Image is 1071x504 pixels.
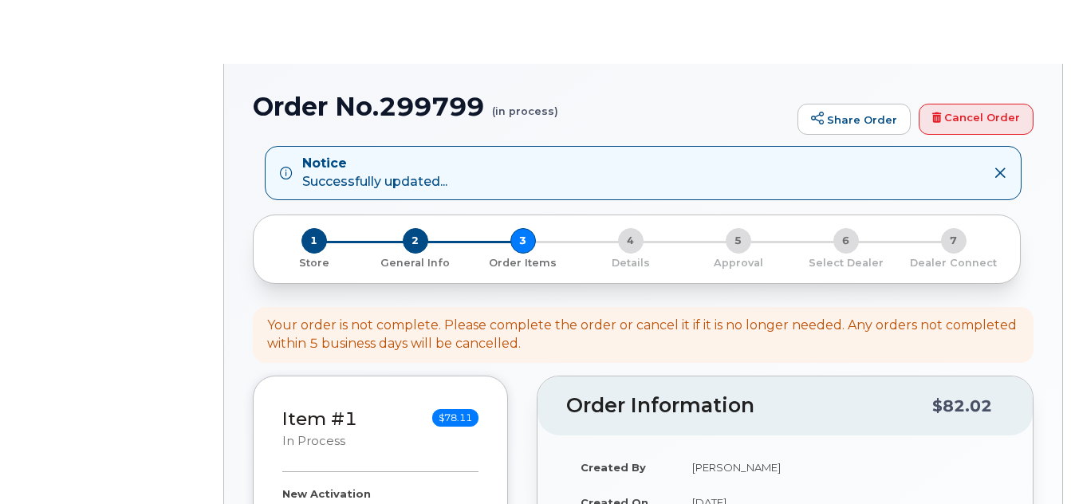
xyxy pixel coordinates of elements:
[302,155,447,173] strong: Notice
[932,391,992,421] div: $82.02
[368,256,463,270] p: General Info
[282,434,345,448] small: in process
[253,93,789,120] h1: Order No.299799
[919,104,1034,136] a: Cancel Order
[678,450,1004,485] td: [PERSON_NAME]
[566,395,932,417] h2: Order Information
[432,409,478,427] span: $78.11
[282,487,371,500] strong: New Activation
[302,155,447,191] div: Successfully updated...
[797,104,911,136] a: Share Order
[581,461,646,474] strong: Created By
[273,256,355,270] p: Store
[266,254,361,270] a: 1 Store
[361,254,469,270] a: 2 General Info
[492,93,558,117] small: (in process)
[301,228,327,254] span: 1
[282,408,357,430] a: Item #1
[403,228,428,254] span: 2
[267,317,1019,353] div: Your order is not complete. Please complete the order or cancel it if it is no longer needed. Any...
